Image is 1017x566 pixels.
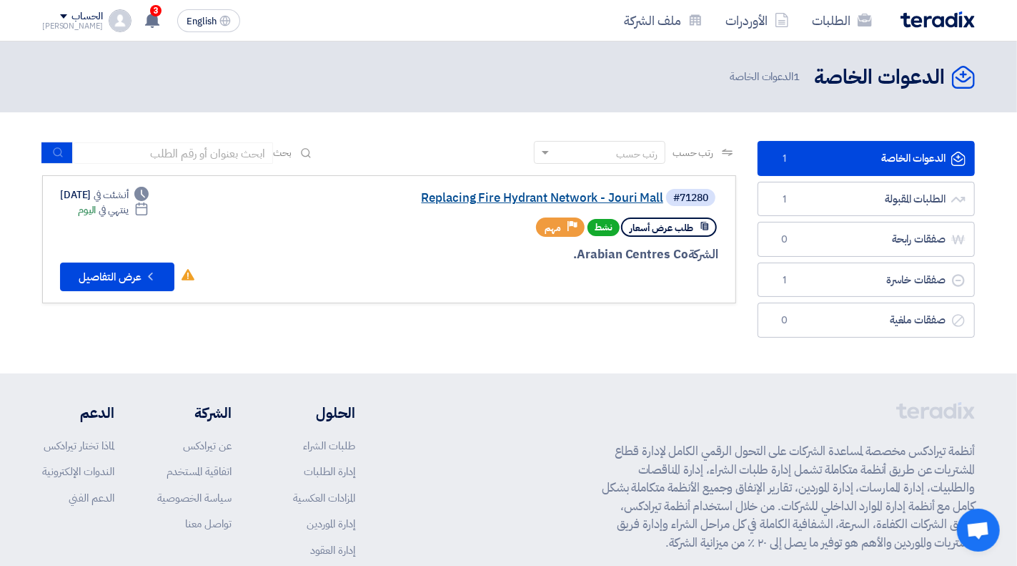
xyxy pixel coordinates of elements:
[274,402,355,424] li: الحلول
[177,9,240,32] button: English
[44,438,114,454] a: لماذا تختار تيرادكس
[304,464,355,479] a: إدارة الطلبات
[616,147,658,162] div: رتب حسب
[109,9,132,32] img: profile_test.png
[293,490,355,506] a: المزادات العكسية
[78,203,149,218] div: اليوم
[187,16,217,26] span: English
[185,516,232,532] a: تواصل معنا
[60,187,149,203] div: [DATE]
[673,193,708,203] div: #71280
[310,542,355,558] a: إدارة العقود
[775,233,793,247] span: 0
[307,516,355,532] a: إدارة الموردين
[303,438,355,454] a: طلبات الشراء
[71,11,102,23] div: الحساب
[800,4,883,37] a: الطلبات
[42,402,114,424] li: الدعم
[957,509,1000,552] div: Open chat
[612,4,714,37] a: ملف الشركة
[758,303,975,338] a: صفقات ملغية0
[42,22,103,30] div: [PERSON_NAME]
[688,245,719,263] span: الشركة
[630,221,693,235] span: طلب عرض أسعار
[758,222,975,257] a: صفقات رابحة0
[157,402,232,424] li: الشركة
[183,438,232,454] a: عن تيرادكس
[157,490,232,506] a: سياسة الخصوصية
[150,5,162,16] span: 3
[714,4,800,37] a: الأوردرات
[758,182,975,217] a: الطلبات المقبولة1
[673,145,713,160] span: رتب حسب
[167,464,232,479] a: اتفاقية المستخدم
[374,245,718,264] div: Arabian Centres Co.
[273,145,292,160] span: بحث
[775,152,793,166] span: 1
[758,141,975,176] a: الدعوات الخاصة1
[42,464,114,479] a: الندوات الإلكترونية
[545,221,561,235] span: مهم
[69,490,114,506] a: الدعم الفني
[602,442,975,552] p: أنظمة تيرادكس مخصصة لمساعدة الشركات على التحول الرقمي الكامل لإدارة قطاع المشتريات عن طريق أنظمة ...
[60,263,174,291] button: عرض التفاصيل
[94,187,128,203] span: أنشئت في
[587,219,620,236] span: نشط
[775,192,793,207] span: 1
[730,69,803,85] span: الدعوات الخاصة
[775,273,793,288] span: 1
[99,203,128,218] span: ينتهي في
[901,11,975,28] img: Teradix logo
[775,313,793,328] span: 0
[73,142,273,164] input: ابحث بعنوان أو رقم الطلب
[377,192,663,205] a: Replacing Fire Hydrant Network - Jouri Mall
[814,64,945,92] h2: الدعوات الخاصة
[758,263,975,298] a: صفقات خاسرة1
[793,69,800,84] span: 1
